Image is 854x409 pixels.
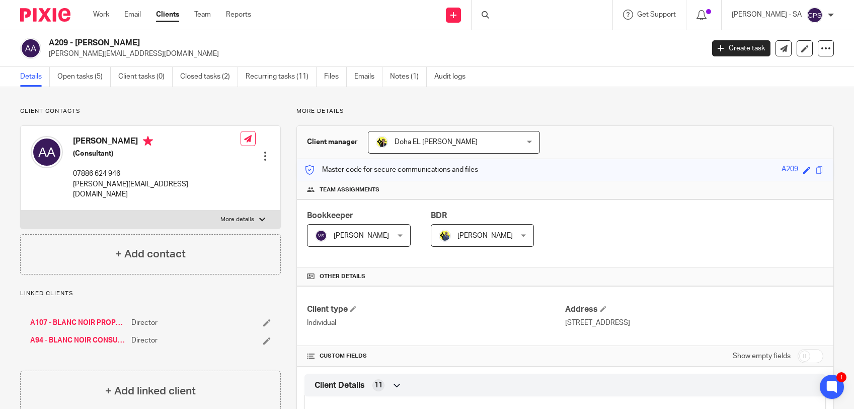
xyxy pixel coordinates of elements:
[20,290,281,298] p: Linked clients
[439,230,451,242] img: Dennis-Starbridge.jpg
[131,335,158,346] span: Director
[31,136,63,168] img: svg%3E
[395,139,478,146] span: Doha EL [PERSON_NAME]
[20,38,41,59] img: svg%3E
[307,212,353,220] span: Bookkeeper
[73,149,241,159] h5: (Consultant)
[118,67,173,87] a: Client tasks (0)
[105,383,196,399] h4: + Add linked client
[156,10,179,20] a: Clients
[434,67,473,87] a: Audit logs
[226,10,251,20] a: Reports
[49,49,697,59] p: [PERSON_NAME][EMAIL_ADDRESS][DOMAIN_NAME]
[807,7,823,23] img: svg%3E
[315,380,365,391] span: Client Details
[374,380,382,390] span: 11
[315,230,327,242] img: svg%3E
[30,318,126,328] a: A107 - BLANC NOIR PROPERTIES LTD
[73,169,241,179] p: 07886 624 946
[307,304,565,315] h4: Client type
[320,272,365,281] span: Other details
[30,335,126,346] a: A94 - BLANC NOIR CONSULTING LTD
[20,107,281,115] p: Client contacts
[354,67,382,87] a: Emails
[124,10,141,20] a: Email
[782,164,798,176] div: A209
[194,10,211,20] a: Team
[131,318,158,328] span: Director
[457,232,513,239] span: [PERSON_NAME]
[93,10,109,20] a: Work
[143,136,153,146] i: Primary
[246,67,317,87] a: Recurring tasks (11)
[73,179,241,200] p: [PERSON_NAME][EMAIL_ADDRESS][DOMAIN_NAME]
[307,137,358,147] h3: Client manager
[376,136,388,148] img: Doha-Starbridge.jpg
[296,107,834,115] p: More details
[73,136,241,149] h4: [PERSON_NAME]
[733,351,791,361] label: Show empty fields
[304,165,478,175] p: Master code for secure communications and files
[20,8,70,22] img: Pixie
[307,318,565,328] p: Individual
[565,318,823,328] p: [STREET_ADDRESS]
[320,186,379,194] span: Team assignments
[637,11,676,18] span: Get Support
[565,304,823,315] h4: Address
[334,232,389,239] span: [PERSON_NAME]
[57,67,111,87] a: Open tasks (5)
[390,67,427,87] a: Notes (1)
[20,67,50,87] a: Details
[732,10,802,20] p: [PERSON_NAME] - SA
[324,67,347,87] a: Files
[180,67,238,87] a: Closed tasks (2)
[115,246,186,262] h4: + Add contact
[49,38,567,48] h2: A209 - [PERSON_NAME]
[712,40,770,56] a: Create task
[220,216,254,224] p: More details
[431,212,447,220] span: BDR
[307,352,565,360] h4: CUSTOM FIELDS
[836,372,846,382] div: 1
